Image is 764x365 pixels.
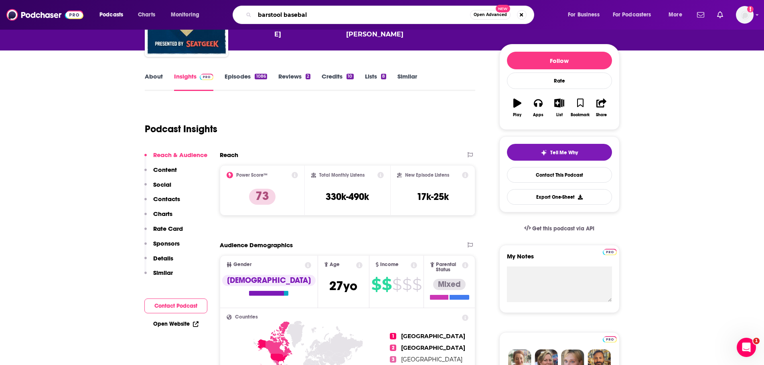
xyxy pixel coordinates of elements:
[507,93,528,122] button: Play
[236,172,268,178] h2: Power Score™
[603,249,617,255] img: Podchaser Pro
[380,262,399,267] span: Income
[200,74,214,80] img: Podchaser Pro
[144,225,183,240] button: Rate Card
[507,73,612,89] div: Rate
[249,189,276,205] p: 73
[144,269,173,284] button: Similar
[736,6,754,24] button: Show profile menu
[613,9,651,20] span: For Podcasters
[736,6,754,24] span: Logged in as gabrielle.gantz
[153,166,177,173] p: Content
[603,248,617,255] a: Pro website
[736,6,754,24] img: User Profile
[145,123,217,135] h1: Podcast Insights
[153,254,173,262] p: Details
[568,9,600,20] span: For Business
[532,225,594,232] span: Get this podcast via API
[222,275,316,286] div: [DEMOGRAPHIC_DATA]
[347,74,353,79] div: 10
[319,172,365,178] h2: Total Monthly Listens
[694,8,707,22] a: Show notifications dropdown
[507,144,612,161] button: tell me why sparkleTell Me Why
[507,189,612,205] button: Export One-Sheet
[496,5,510,12] span: New
[94,8,134,21] button: open menu
[240,6,542,24] div: Search podcasts, credits, & more...
[608,8,663,21] button: open menu
[174,73,214,91] a: InsightsPodchaser Pro
[507,167,612,183] a: Contact This Podcast
[133,8,160,21] a: Charts
[518,219,601,238] a: Get this podcast via API
[513,113,521,117] div: Play
[153,240,180,247] p: Sponsors
[390,345,396,351] span: 2
[753,338,760,344] span: 1
[417,191,449,203] h3: 17k-25k
[474,13,507,17] span: Open Advanced
[412,278,422,291] span: $
[402,278,411,291] span: $
[165,8,210,21] button: open menu
[144,166,177,181] button: Content
[233,262,251,267] span: Gender
[153,225,183,232] p: Rate Card
[401,344,465,351] span: [GEOGRAPHIC_DATA]
[365,73,386,91] a: Lists8
[570,93,591,122] button: Bookmark
[571,113,590,117] div: Bookmark
[397,73,417,91] a: Similar
[144,254,173,269] button: Details
[533,113,543,117] div: Apps
[145,73,163,91] a: About
[144,210,172,225] button: Charts
[306,74,310,79] div: 2
[242,20,486,39] span: featuring
[392,278,401,291] span: $
[326,191,369,203] h3: 330k-490k
[329,278,357,294] span: 27 yo
[6,7,83,22] a: Podchaser - Follow, Share and Rate Podcasts
[663,8,692,21] button: open menu
[153,151,207,159] p: Reach & Audience
[550,149,578,156] span: Tell Me Why
[737,338,756,357] iframe: Intercom live chat
[144,181,171,196] button: Social
[371,278,381,291] span: $
[401,333,465,340] span: [GEOGRAPHIC_DATA]
[528,93,549,122] button: Apps
[330,20,343,39] span: and
[153,321,199,327] a: Open Website
[220,151,238,159] h2: Reach
[382,278,391,291] span: $
[390,356,396,363] span: 3
[436,262,461,272] span: Parental Status
[596,113,607,117] div: Share
[330,262,340,267] span: Age
[153,269,173,276] p: Similar
[99,9,123,20] span: Podcasts
[171,9,199,20] span: Monitoring
[507,52,612,69] button: Follow
[144,240,180,254] button: Sponsors
[549,93,569,122] button: List
[225,73,267,91] a: Episodes1086
[153,210,172,218] p: Charts
[507,252,612,266] label: My Notes
[153,195,180,203] p: Contacts
[220,241,293,249] h2: Audience Demographics
[405,172,449,178] h2: New Episode Listens
[470,10,511,20] button: Open AdvancedNew
[401,356,462,363] span: [GEOGRAPHIC_DATA]
[235,315,258,320] span: Countries
[603,336,617,343] img: Podchaser Pro
[278,73,310,91] a: Reviews2
[381,74,386,79] div: 8
[556,113,563,117] div: List
[714,8,726,22] a: Show notifications dropdown
[390,333,396,339] span: 1
[346,20,486,39] a: Jimmy “Jomboy” O'Brien
[144,298,207,313] button: Contact Podcast
[669,9,682,20] span: More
